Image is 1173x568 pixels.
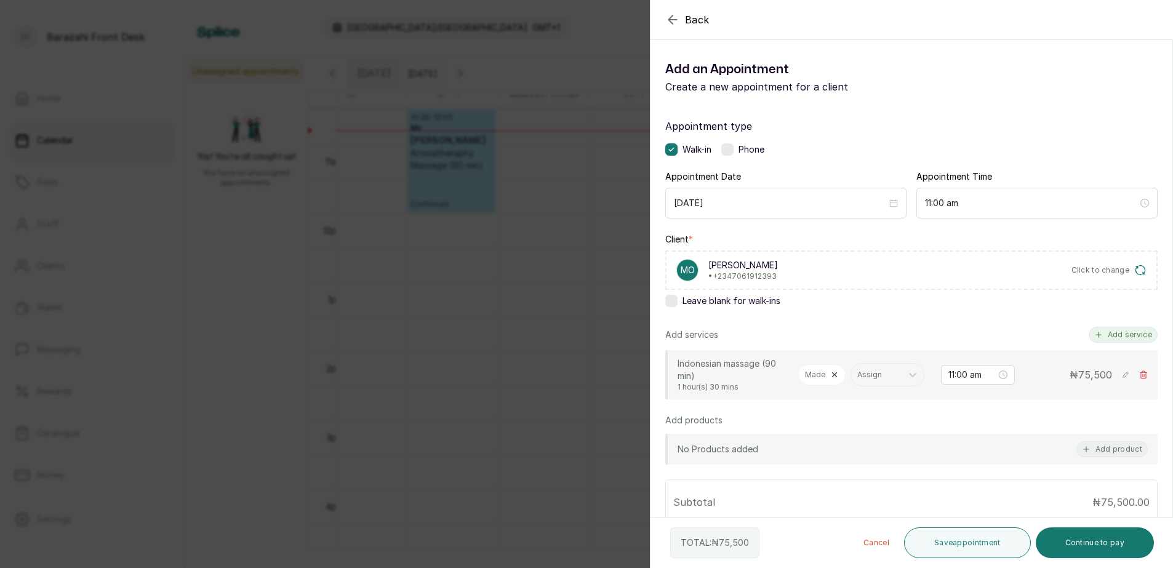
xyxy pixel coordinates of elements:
[1071,264,1147,276] button: Click to change
[678,382,788,392] p: 1 hour(s) 30 mins
[1107,514,1150,529] p: ₦
[708,271,778,281] p: • +234 7061912393
[708,259,778,271] p: [PERSON_NAME]
[683,143,711,156] span: Walk-in
[1076,441,1148,457] button: Add product
[681,537,749,549] p: TOTAL: ₦
[1089,327,1158,343] button: Add service
[1116,516,1150,528] span: 75,500
[948,368,996,382] input: Select time
[719,537,749,548] span: 75,500
[1078,369,1112,381] span: 75,500
[904,527,1031,558] button: Saveappointment
[1036,527,1155,558] button: Continue to pay
[925,196,1138,210] input: Select time
[739,143,764,156] span: Phone
[685,12,710,27] span: Back
[1071,265,1130,275] span: Click to change
[665,170,741,183] label: Appointment Date
[665,79,911,94] p: Create a new appointment for a client
[681,264,695,276] p: MO
[805,370,825,380] p: Made
[678,358,788,382] p: Indonesian massage (90 min)
[683,295,780,307] span: Leave blank for walk-ins
[678,443,758,455] p: No Products added
[665,119,1158,134] label: Appointment type
[665,329,718,341] p: Add services
[665,60,911,79] h1: Add an Appointment
[665,233,693,246] label: Client
[673,514,698,529] p: Total
[665,12,710,27] button: Back
[916,170,992,183] label: Appointment Time
[673,495,715,510] p: Subtotal
[674,196,887,210] input: Select date
[1092,495,1150,510] p: ₦75,500.00
[854,527,899,558] button: Cancel
[1070,367,1112,382] p: ₦
[665,414,723,426] p: Add products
